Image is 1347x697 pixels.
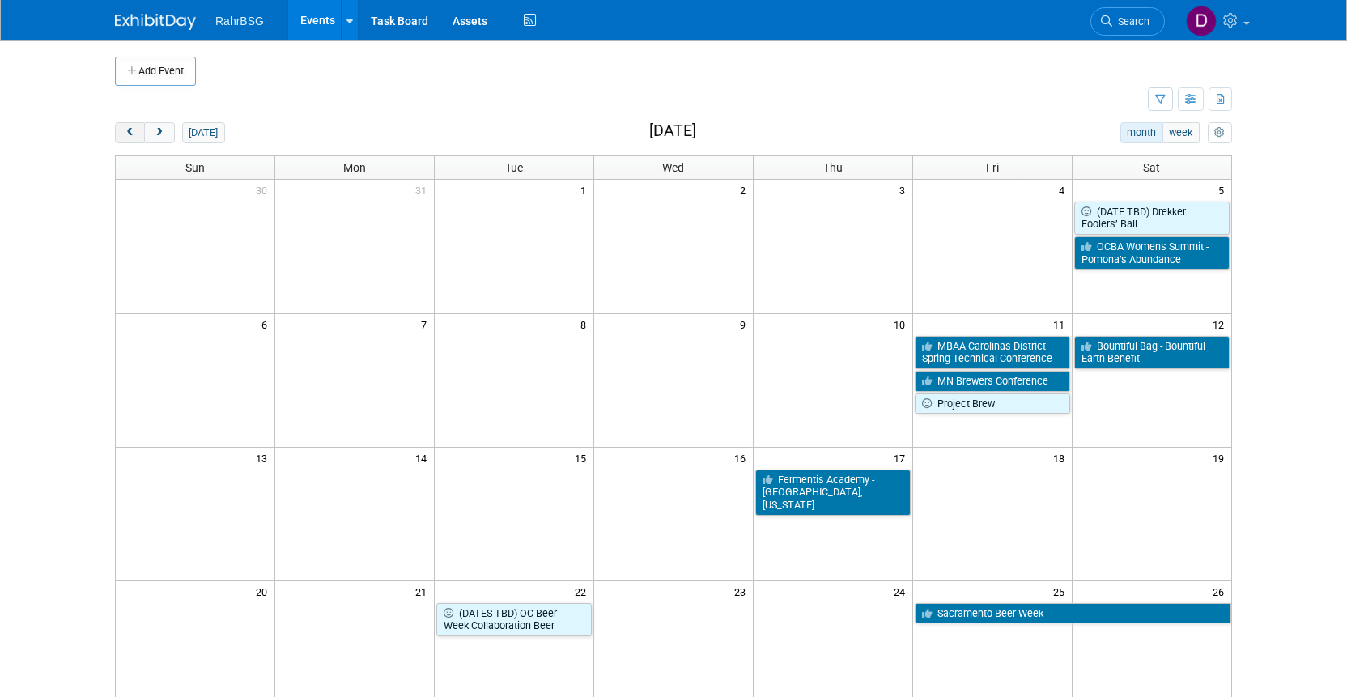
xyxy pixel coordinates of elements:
[414,180,434,200] span: 31
[260,314,274,334] span: 6
[1120,122,1163,143] button: month
[1074,336,1230,369] a: Bountiful Bag - Bountiful Earth Benefit
[1074,236,1230,270] a: OCBA Womens Summit - Pomona’s Abundance
[1052,314,1072,334] span: 11
[436,603,592,636] a: (DATES TBD) OC Beer Week Collaboration Beer
[1052,581,1072,601] span: 25
[1090,7,1165,36] a: Search
[254,581,274,601] span: 20
[419,314,434,334] span: 7
[755,470,911,516] a: Fermentis Academy - [GEOGRAPHIC_DATA], [US_STATE]
[343,161,366,174] span: Mon
[254,180,274,200] span: 30
[573,448,593,468] span: 15
[733,581,753,601] span: 23
[115,122,145,143] button: prev
[915,371,1070,392] a: MN Brewers Conference
[144,122,174,143] button: next
[215,15,264,28] span: RahrBSG
[254,448,274,468] span: 13
[414,448,434,468] span: 14
[892,448,912,468] span: 17
[182,122,225,143] button: [DATE]
[1214,128,1225,138] i: Personalize Calendar
[1162,122,1200,143] button: week
[1057,180,1072,200] span: 4
[1143,161,1160,174] span: Sat
[915,603,1231,624] a: Sacramento Beer Week
[1208,122,1232,143] button: myCustomButton
[892,314,912,334] span: 10
[1112,15,1149,28] span: Search
[1211,581,1231,601] span: 26
[915,336,1070,369] a: MBAA Carolinas District Spring Technical Conference
[738,314,753,334] span: 9
[185,161,205,174] span: Sun
[115,57,196,86] button: Add Event
[115,14,196,30] img: ExhibitDay
[915,393,1070,414] a: Project Brew
[738,180,753,200] span: 2
[1074,202,1230,235] a: (DATE TBD) Drekker Foolers’ Ball
[414,581,434,601] span: 21
[662,161,684,174] span: Wed
[1217,180,1231,200] span: 5
[823,161,843,174] span: Thu
[733,448,753,468] span: 16
[505,161,523,174] span: Tue
[986,161,999,174] span: Fri
[1211,448,1231,468] span: 19
[579,180,593,200] span: 1
[579,314,593,334] span: 8
[573,581,593,601] span: 22
[898,180,912,200] span: 3
[1052,448,1072,468] span: 18
[892,581,912,601] span: 24
[1211,314,1231,334] span: 12
[1186,6,1217,36] img: Dan Kearney
[649,122,696,140] h2: [DATE]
